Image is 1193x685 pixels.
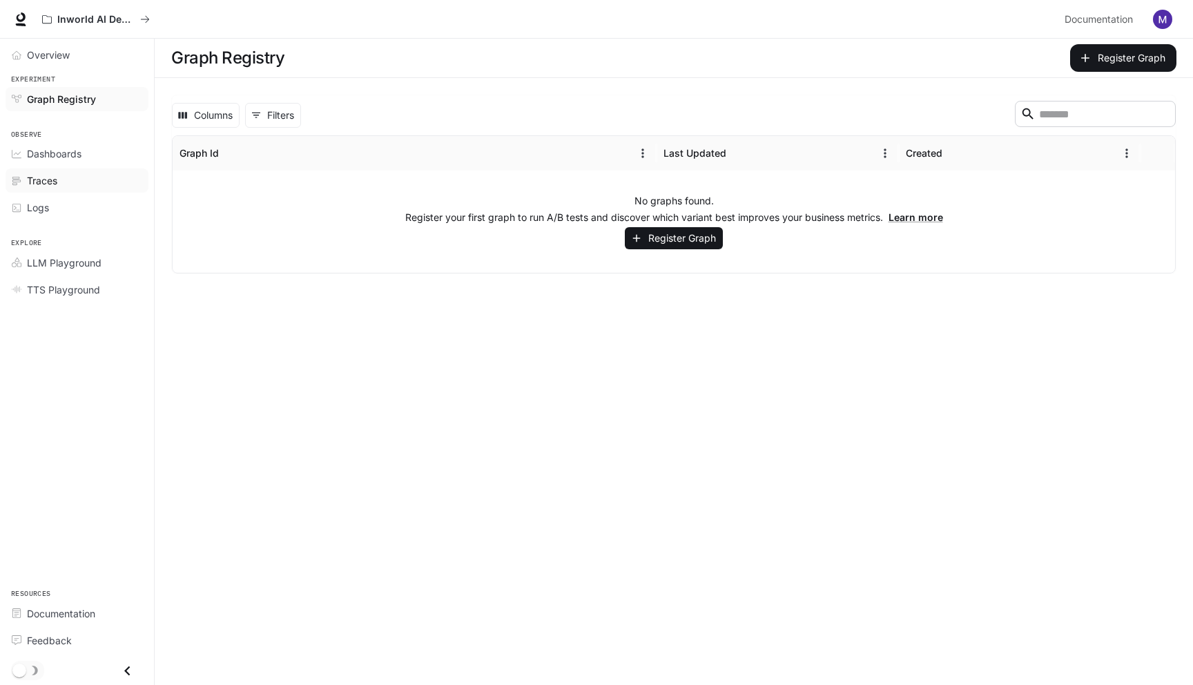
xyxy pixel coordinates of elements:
[112,657,143,685] button: Close drawer
[944,143,964,164] button: Sort
[27,255,101,270] span: LLM Playground
[1015,101,1176,130] div: Search
[6,251,148,275] a: LLM Playground
[634,194,714,208] p: No graphs found.
[6,87,148,111] a: Graph Registry
[172,103,240,128] button: Select columns
[632,143,653,164] button: Menu
[1153,10,1172,29] img: User avatar
[6,142,148,166] a: Dashboards
[728,143,748,164] button: Sort
[27,92,96,106] span: Graph Registry
[6,168,148,193] a: Traces
[220,143,241,164] button: Sort
[1116,143,1137,164] button: Menu
[6,43,148,67] a: Overview
[171,44,284,72] h1: Graph Registry
[36,6,156,33] button: All workspaces
[6,278,148,302] a: TTS Playground
[625,227,723,250] button: Register Graph
[180,147,219,159] div: Graph Id
[27,48,70,62] span: Overview
[27,633,72,648] span: Feedback
[1059,6,1143,33] a: Documentation
[1149,6,1176,33] button: User avatar
[906,147,942,159] div: Created
[12,662,26,677] span: Dark mode toggle
[27,146,81,161] span: Dashboards
[889,211,943,223] a: Learn more
[1070,44,1176,72] button: Register Graph
[57,14,135,26] p: Inworld AI Demos
[405,211,943,224] p: Register your first graph to run A/B tests and discover which variant best improves your business...
[875,143,895,164] button: Menu
[6,601,148,626] a: Documentation
[6,195,148,220] a: Logs
[27,200,49,215] span: Logs
[27,606,95,621] span: Documentation
[6,628,148,653] a: Feedback
[1065,11,1133,28] span: Documentation
[245,103,301,128] button: Show filters
[27,173,57,188] span: Traces
[663,147,726,159] div: Last Updated
[27,282,100,297] span: TTS Playground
